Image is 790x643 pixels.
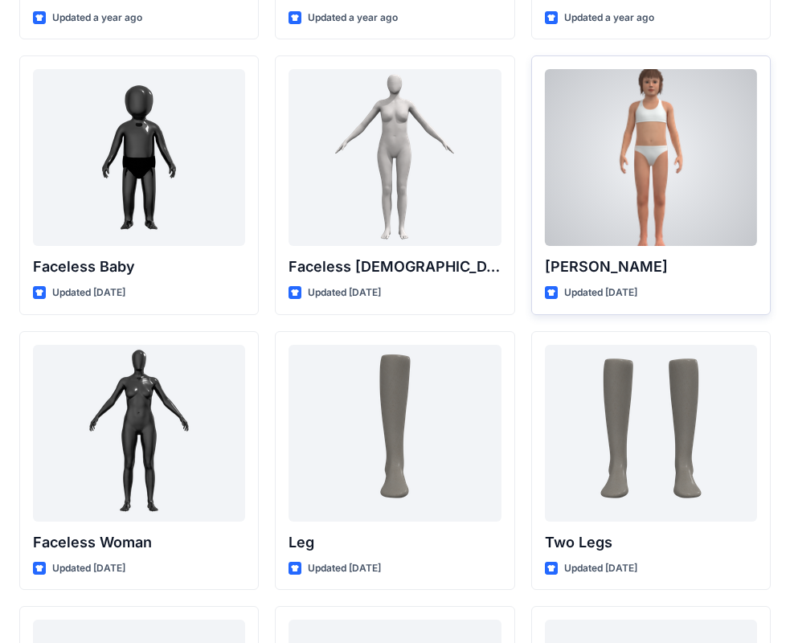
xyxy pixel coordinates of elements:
p: Updated a year ago [52,10,142,27]
a: Faceless Baby [33,69,245,246]
a: Leg [289,345,501,522]
p: Updated a year ago [308,10,398,27]
p: [PERSON_NAME] [545,256,757,278]
p: Updated [DATE] [52,285,125,301]
a: Faceless Woman [33,345,245,522]
p: Two Legs [545,531,757,554]
a: Two Legs [545,345,757,522]
a: Faceless Female CN Lite [289,69,501,246]
p: Updated [DATE] [308,560,381,577]
p: Updated [DATE] [564,560,637,577]
p: Faceless Woman [33,531,245,554]
p: Updated [DATE] [308,285,381,301]
a: Emily [545,69,757,246]
p: Leg [289,531,501,554]
p: Updated [DATE] [52,560,125,577]
p: Updated a year ago [564,10,654,27]
p: Updated [DATE] [564,285,637,301]
p: Faceless [DEMOGRAPHIC_DATA] CN Lite [289,256,501,278]
p: Faceless Baby [33,256,245,278]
